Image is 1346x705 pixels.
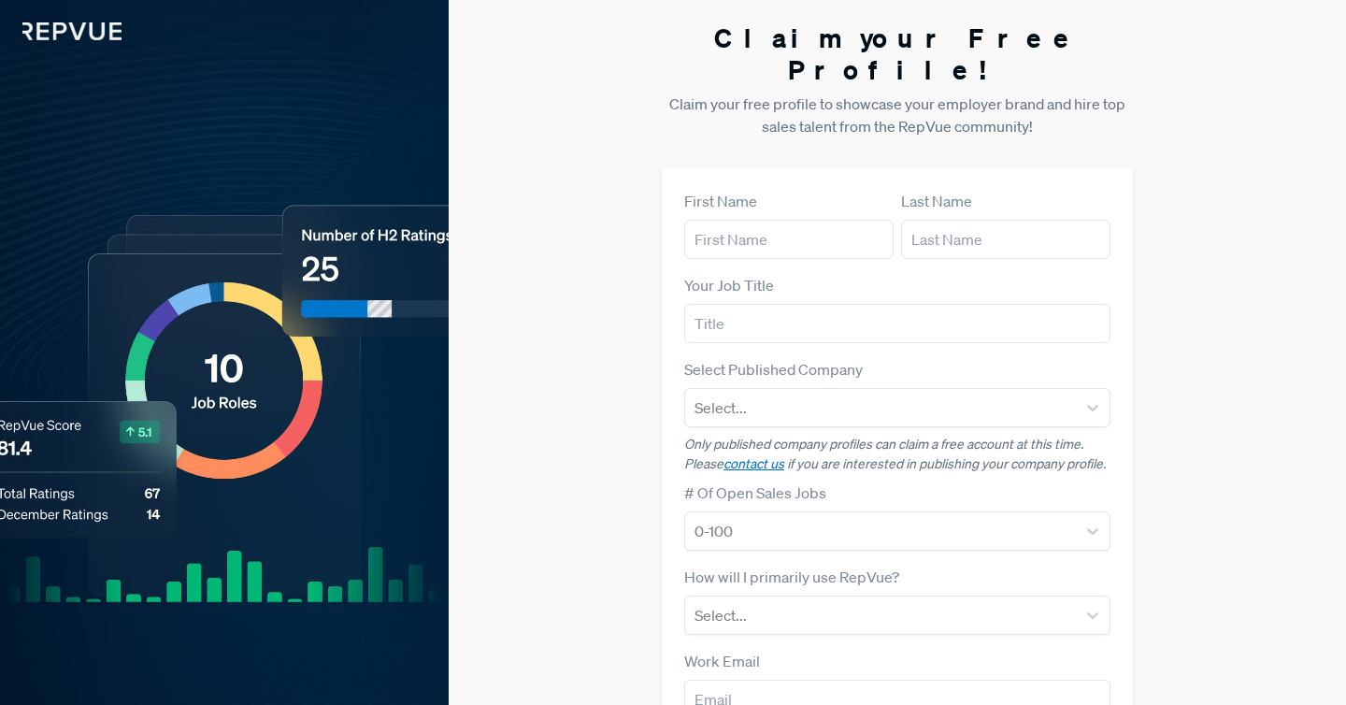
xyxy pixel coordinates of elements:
[901,220,1110,259] input: Last Name
[684,482,826,504] label: # Of Open Sales Jobs
[684,274,774,296] label: Your Job Title
[684,650,760,672] label: Work Email
[684,435,1110,474] p: Only published company profiles can claim a free account at this time. Please if you are interest...
[684,190,757,212] label: First Name
[684,220,894,259] input: First Name
[684,566,899,588] label: How will I primarily use RepVue?
[662,93,1133,137] p: Claim your free profile to showcase your employer brand and hire top sales talent from the RepVue...
[684,304,1110,343] input: Title
[662,22,1133,85] h3: Claim your Free Profile!
[901,190,972,212] label: Last Name
[723,455,784,472] a: contact us
[684,358,863,381] label: Select Published Company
